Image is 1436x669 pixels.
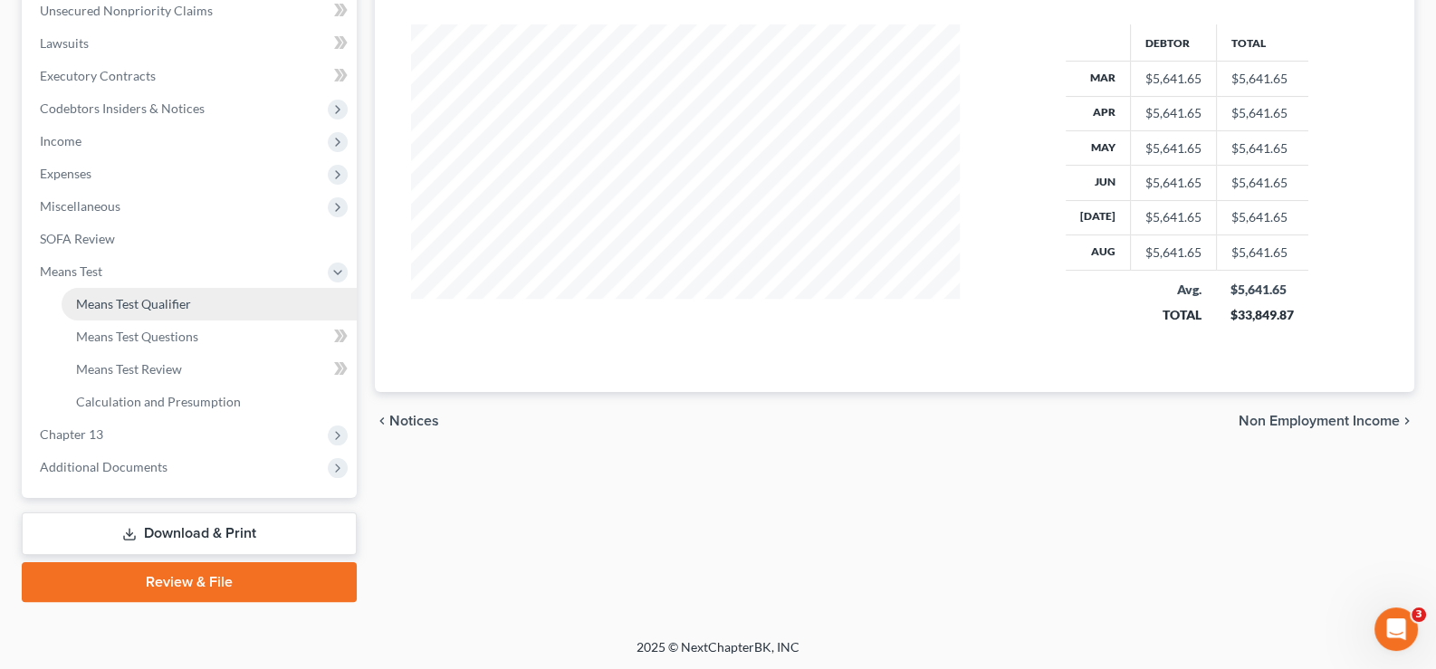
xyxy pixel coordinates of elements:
[40,459,168,474] span: Additional Documents
[1412,607,1426,622] span: 3
[1066,166,1131,200] th: Jun
[1145,208,1201,226] div: $5,641.65
[1239,414,1400,428] span: Non Employment Income
[389,414,439,428] span: Notices
[40,68,156,83] span: Executory Contracts
[1216,166,1308,200] td: $5,641.65
[76,329,198,344] span: Means Test Questions
[40,263,102,279] span: Means Test
[40,198,120,214] span: Miscellaneous
[40,35,89,51] span: Lawsuits
[1216,24,1308,61] th: Total
[1144,306,1201,324] div: TOTAL
[1145,70,1201,88] div: $5,641.65
[76,296,191,311] span: Means Test Qualifier
[22,562,357,602] a: Review & File
[22,512,357,555] a: Download & Print
[1239,414,1414,428] button: Non Employment Income chevron_right
[62,320,357,353] a: Means Test Questions
[40,100,205,116] span: Codebtors Insiders & Notices
[375,414,389,428] i: chevron_left
[1145,139,1201,158] div: $5,641.65
[1144,281,1201,299] div: Avg.
[76,394,241,409] span: Calculation and Presumption
[1145,244,1201,262] div: $5,641.65
[1066,200,1131,234] th: [DATE]
[62,386,357,418] a: Calculation and Presumption
[25,60,357,92] a: Executory Contracts
[1066,96,1131,130] th: Apr
[40,426,103,442] span: Chapter 13
[40,133,81,148] span: Income
[1230,306,1294,324] div: $33,849.87
[1230,281,1294,299] div: $5,641.65
[62,353,357,386] a: Means Test Review
[375,414,439,428] button: chevron_left Notices
[1066,130,1131,165] th: May
[76,361,182,377] span: Means Test Review
[1066,62,1131,96] th: Mar
[1145,174,1201,192] div: $5,641.65
[1216,96,1308,130] td: $5,641.65
[25,27,357,60] a: Lawsuits
[1400,414,1414,428] i: chevron_right
[40,166,91,181] span: Expenses
[1145,104,1201,122] div: $5,641.65
[1216,130,1308,165] td: $5,641.65
[62,288,357,320] a: Means Test Qualifier
[1216,235,1308,270] td: $5,641.65
[1066,235,1131,270] th: Aug
[25,223,357,255] a: SOFA Review
[40,3,213,18] span: Unsecured Nonpriority Claims
[1374,607,1418,651] iframe: Intercom live chat
[1130,24,1216,61] th: Debtor
[1216,200,1308,234] td: $5,641.65
[40,231,115,246] span: SOFA Review
[1216,62,1308,96] td: $5,641.65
